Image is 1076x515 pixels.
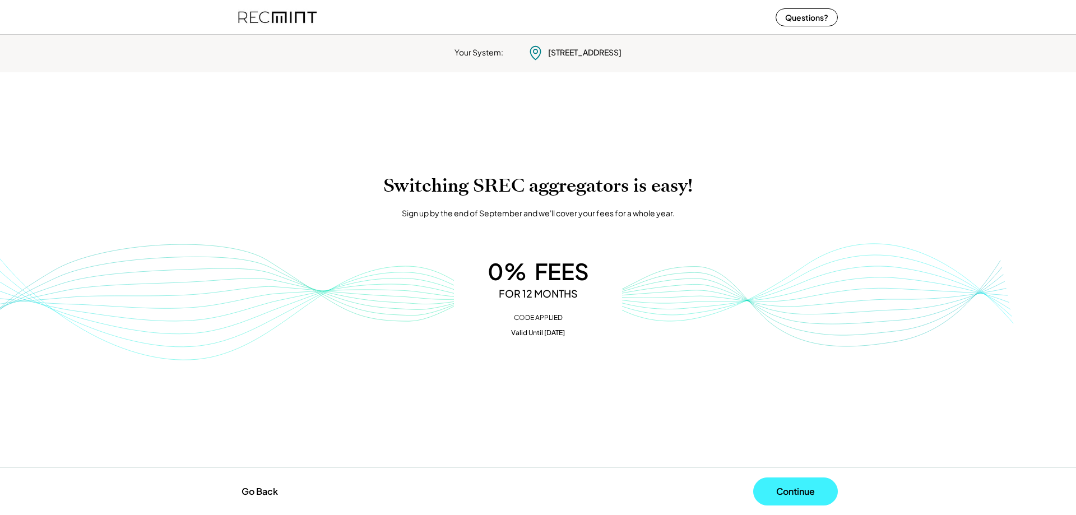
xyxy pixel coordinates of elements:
img: recmint-logotype%403x%20%281%29.jpeg [238,2,317,32]
div: FOR 12 MONTHS [465,287,611,300]
button: Questions? [776,8,838,26]
button: Continue [753,477,838,505]
div: [STREET_ADDRESS] [548,47,622,58]
h1: Switching SREC aggregators is easy! [11,175,1065,197]
div: CODE APPLIED [465,314,611,322]
button: Go Back [238,479,281,504]
div: Valid Until [DATE] [465,329,611,337]
div: Your System: [454,47,503,58]
div: Sign up by the end of September and we'll cover your fees for a whole year. [402,208,675,219]
div: 0% FEES [465,258,611,285]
